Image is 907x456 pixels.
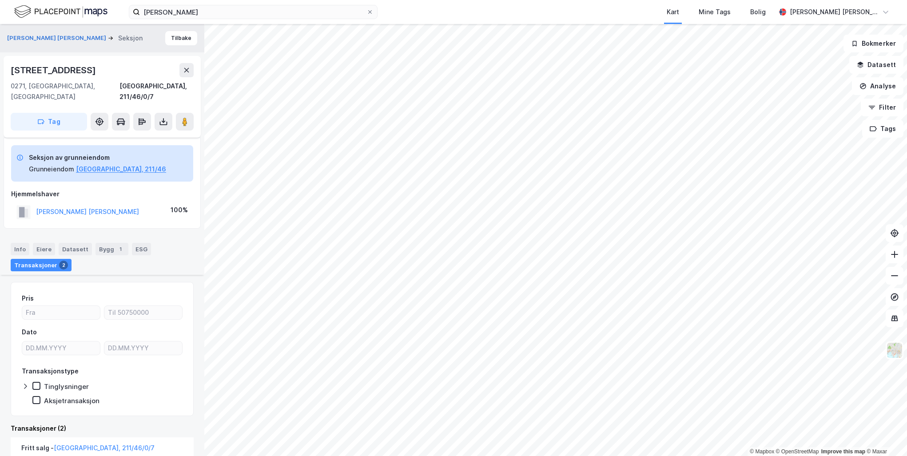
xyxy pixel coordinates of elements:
div: Datasett [59,243,92,255]
div: Bolig [750,7,766,17]
div: Seksjon [118,33,143,44]
img: logo.f888ab2527a4732fd821a326f86c7f29.svg [14,4,107,20]
div: ESG [132,243,151,255]
button: Tags [862,120,903,138]
button: Filter [861,99,903,116]
input: Til 50750000 [104,306,182,319]
input: Fra [22,306,100,319]
div: Bygg [95,243,128,255]
div: [GEOGRAPHIC_DATA], 211/46/0/7 [119,81,194,102]
div: Info [11,243,29,255]
input: Søk på adresse, matrikkel, gårdeiere, leietakere eller personer [140,5,366,19]
input: DD.MM.YYYY [22,341,100,355]
input: DD.MM.YYYY [104,341,182,355]
div: Transaksjoner (2) [11,423,194,434]
a: Mapbox [750,448,774,455]
div: 1 [116,245,125,254]
div: Aksjetransaksjon [44,397,99,405]
div: Transaksjonstype [22,366,79,377]
button: Analyse [852,77,903,95]
button: [GEOGRAPHIC_DATA], 211/46 [76,164,166,174]
div: Seksjon av grunneiendom [29,152,166,163]
div: Pris [22,293,34,304]
a: Improve this map [821,448,865,455]
div: [STREET_ADDRESS] [11,63,98,77]
div: Tinglysninger [44,382,89,391]
div: Dato [22,327,37,337]
div: 100% [171,205,188,215]
button: [PERSON_NAME] [PERSON_NAME] [7,34,108,43]
div: Grunneiendom [29,164,74,174]
div: 2 [59,261,68,270]
div: Kontrollprogram for chat [863,413,907,456]
div: Eiere [33,243,55,255]
div: [PERSON_NAME] [PERSON_NAME] [790,7,879,17]
button: Tag [11,113,87,131]
a: [GEOGRAPHIC_DATA], 211/46/0/7 [54,444,155,452]
div: Kart [667,7,679,17]
div: Hjemmelshaver [11,189,193,199]
img: Z [886,342,903,359]
iframe: Chat Widget [863,413,907,456]
div: 0271, [GEOGRAPHIC_DATA], [GEOGRAPHIC_DATA] [11,81,119,102]
a: OpenStreetMap [776,448,819,455]
button: Datasett [849,56,903,74]
button: Tilbake [165,31,197,45]
button: Bokmerker [843,35,903,52]
div: Transaksjoner [11,259,72,271]
div: Mine Tags [699,7,731,17]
